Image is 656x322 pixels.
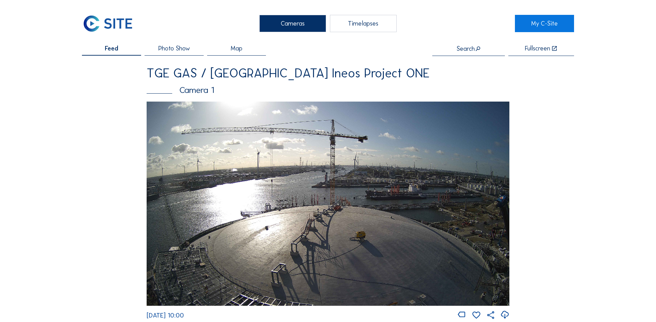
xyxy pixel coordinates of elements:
[158,45,190,51] span: Photo Show
[515,15,574,32] a: My C-Site
[105,45,118,51] span: Feed
[330,15,397,32] div: Timelapses
[231,45,242,51] span: Map
[147,312,184,319] span: [DATE] 10:00
[82,15,133,32] img: C-SITE Logo
[147,86,509,94] div: Camera 1
[82,15,141,32] a: C-SITE Logo
[147,102,509,305] img: Image
[525,45,550,52] div: Fullscreen
[147,67,509,79] div: TGE GAS / [GEOGRAPHIC_DATA] Ineos Project ONE
[259,15,326,32] div: Cameras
